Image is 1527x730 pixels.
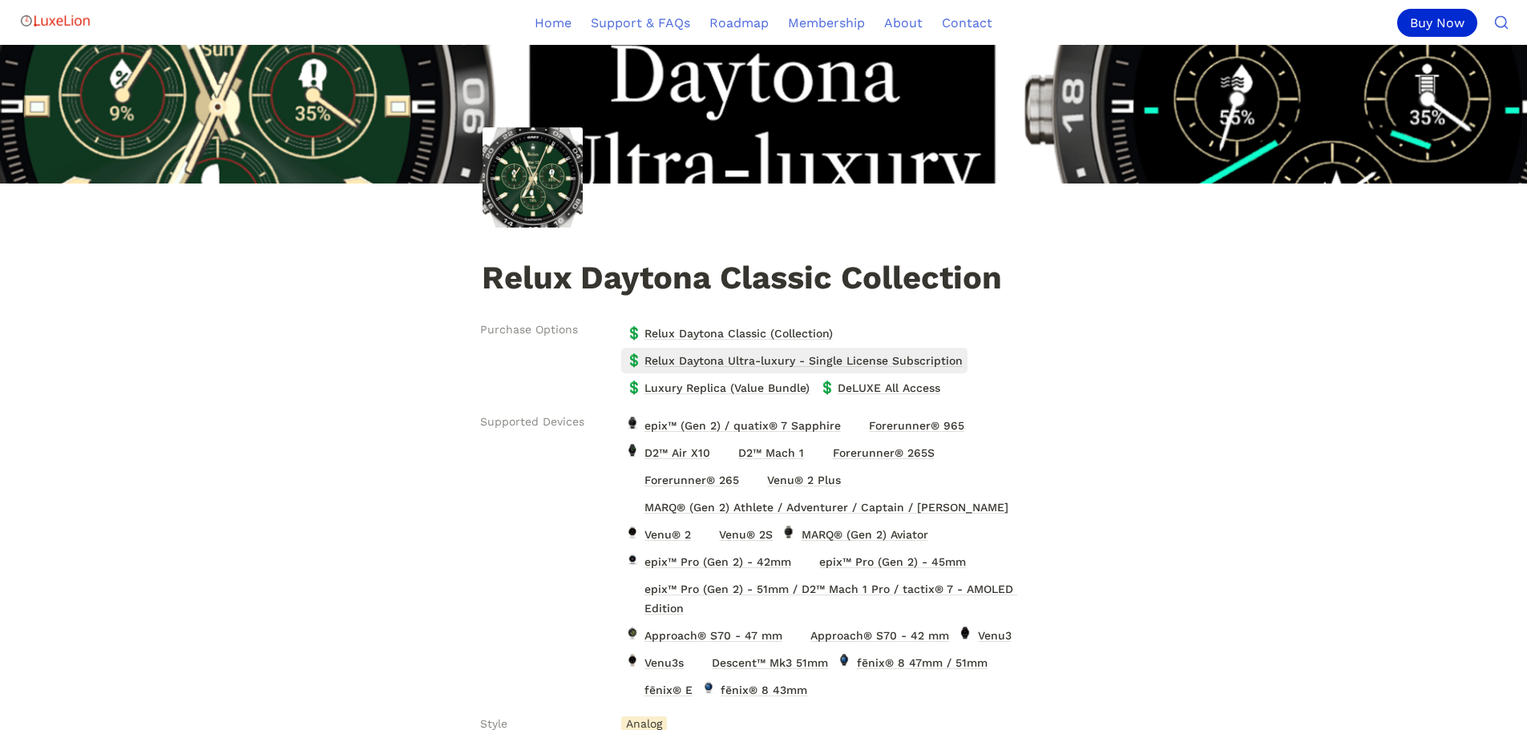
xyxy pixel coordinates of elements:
[846,413,969,438] a: Forerunner® 965Forerunner® 965
[621,522,696,547] a: Venu® 2Venu® 2
[643,323,834,344] span: Relux Daytona Classic (Collection)
[696,522,778,547] a: Venu® 2SVenu® 2S
[621,677,697,703] a: fēnix® Efēnix® E
[626,352,639,365] span: 💲
[621,494,1013,520] a: MARQ® (Gen 2) Athlete / Adventurer / Captain / GolferMARQ® (Gen 2) Athlete / Adventurer / Captain...
[625,498,640,511] img: MARQ® (Gen 2) Athlete / Adventurer / Captain / Golfer
[958,627,972,639] img: Venu3
[625,417,640,430] img: epix™ (Gen 2) / quatix® 7 Sapphire
[643,524,693,545] span: Venu® 2
[643,579,1038,619] span: epix™ Pro (Gen 2) - 51mm / D2™ Mach 1 Pro / tactix® 7 - AMOLED Edition
[710,652,830,673] span: Descent ™ Mk3 51mm
[625,654,640,667] img: Venu3s
[833,650,992,676] a: fēnix® 8 47mm / 51mmfēnix® 8 47mm / 51mm
[744,467,846,493] a: Venu® 2 PlusVenu® 2 Plus
[19,5,91,37] img: Logo
[850,417,864,430] img: Forerunner® 965
[625,526,640,538] img: Venu® 2
[976,625,1013,646] span: Venu3
[778,522,932,547] a: MARQ® (Gen 2) AviatorMARQ® (Gen 2) Aviator
[643,350,964,371] span: Relux Daytona Ultra-luxury - Single License Subscription
[621,623,787,648] a: Approach® S70 - 47 mmApproach® S70 - 47 mm
[800,553,814,566] img: epix™ Pro (Gen 2) - 45mm
[809,440,939,466] a: Forerunner® 265SForerunner® 265S
[643,415,842,436] span: epix™ (Gen 2) / quatix® 7 Sapphire
[643,551,793,572] span: epix™ Pro (Gen 2) - 42mm
[621,413,846,438] a: epix™ (Gen 2) / quatix® 7 Sapphireepix™ (Gen 2) / quatix® 7 Sapphire
[697,677,812,703] a: fēnix® 8 43mmfēnix® 8 43mm
[836,377,942,398] span: DeLUXE All Access
[813,444,827,457] img: Forerunner® 265S
[719,680,809,700] span: fēnix® 8 43mm
[855,652,989,673] span: fēnix® 8 47mm / 51mm
[621,321,838,346] a: 💲Relux Daytona Classic (Collection)
[717,524,774,545] span: Venu® 2S
[782,526,796,538] img: MARQ® (Gen 2) Aviator
[737,442,806,463] span: D2™ Mach 1
[626,379,639,392] span: 💲
[480,321,578,338] span: Purchase Options
[818,551,968,572] span: epix™ Pro (Gen 2) - 45mm
[643,470,741,490] span: Forerunner® 265
[791,627,806,639] img: Approach® S70 - 42 mm
[626,325,639,337] span: 💲
[621,348,968,373] a: 💲Relux Daytona Ultra-luxury - Single License Subscription
[621,650,689,676] a: Venu3sVenu3s
[625,580,640,593] img: epix™ Pro (Gen 2) - 51mm / D2™ Mach 1 Pro / tactix® 7 - AMOLED Edition
[621,549,796,575] a: epix™ Pro (Gen 2) - 42mmepix™ Pro (Gen 2) - 42mm
[719,444,733,457] img: D2™ Mach 1
[1397,9,1477,37] div: Buy Now
[625,444,640,457] img: D2™ Air X10
[700,526,714,538] img: Venu® 2S
[621,440,715,466] a: D2™ Air X10D2™ Air X10
[800,524,930,545] span: MARQ® (Gen 2) Aviator
[643,680,694,700] span: fēnix® E
[1397,9,1484,37] a: Buy Now
[814,375,945,401] a: 💲DeLUXE All Access
[689,650,833,676] a: Descent™ Mk3 51mmDescent™ Mk3 51mm
[621,467,744,493] a: Forerunner® 265Forerunner® 265
[831,442,936,463] span: Forerunner® 265S
[701,681,716,694] img: fēnix® 8 43mm
[766,470,842,490] span: Venu® 2 Plus
[643,442,712,463] span: D2™ Air X10
[621,375,814,401] a: 💲Luxury Replica (Value Bundle)
[625,627,640,639] img: Approach® S70 - 47 mm
[625,471,640,484] img: Forerunner® 265
[819,379,832,392] span: 💲
[643,497,1010,518] span: MARQ® (Gen 2) Athlete / Adventurer / Captain / [PERSON_NAME]
[748,471,762,484] img: Venu® 2 Plus
[837,654,851,667] img: fēnix® 8 47mm / 51mm
[867,415,966,436] span: Forerunner® 965
[954,623,1016,648] a: Venu3Venu3
[787,623,954,648] a: Approach® S70 - 42 mmApproach® S70 - 42 mm
[621,576,1041,621] a: epix™ Pro (Gen 2) - 51mm / D2™ Mach 1 Pro / tactix® 7 - AMOLED Editionepix™ Pro (Gen 2) - 51mm / ...
[480,413,584,430] span: Supported Devices
[809,625,951,646] span: Approach® S70 - 42 mm
[643,625,784,646] span: Approach® S70 - 47 mm
[715,440,809,466] a: D2™ Mach 1D2™ Mach 1
[480,260,1048,299] h1: Relux Daytona Classic Collection
[643,652,685,673] span: Venu3s
[693,654,707,667] img: Descent™ Mk3 51mm
[643,377,811,398] span: Luxury Replica (Value Bundle)
[625,553,640,566] img: epix™ Pro (Gen 2) - 42mm
[796,549,971,575] a: epix™ Pro (Gen 2) - 45mmepix™ Pro (Gen 2) - 45mm
[483,127,583,228] img: Relux Daytona Classic Collection
[625,681,640,694] img: fēnix® E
